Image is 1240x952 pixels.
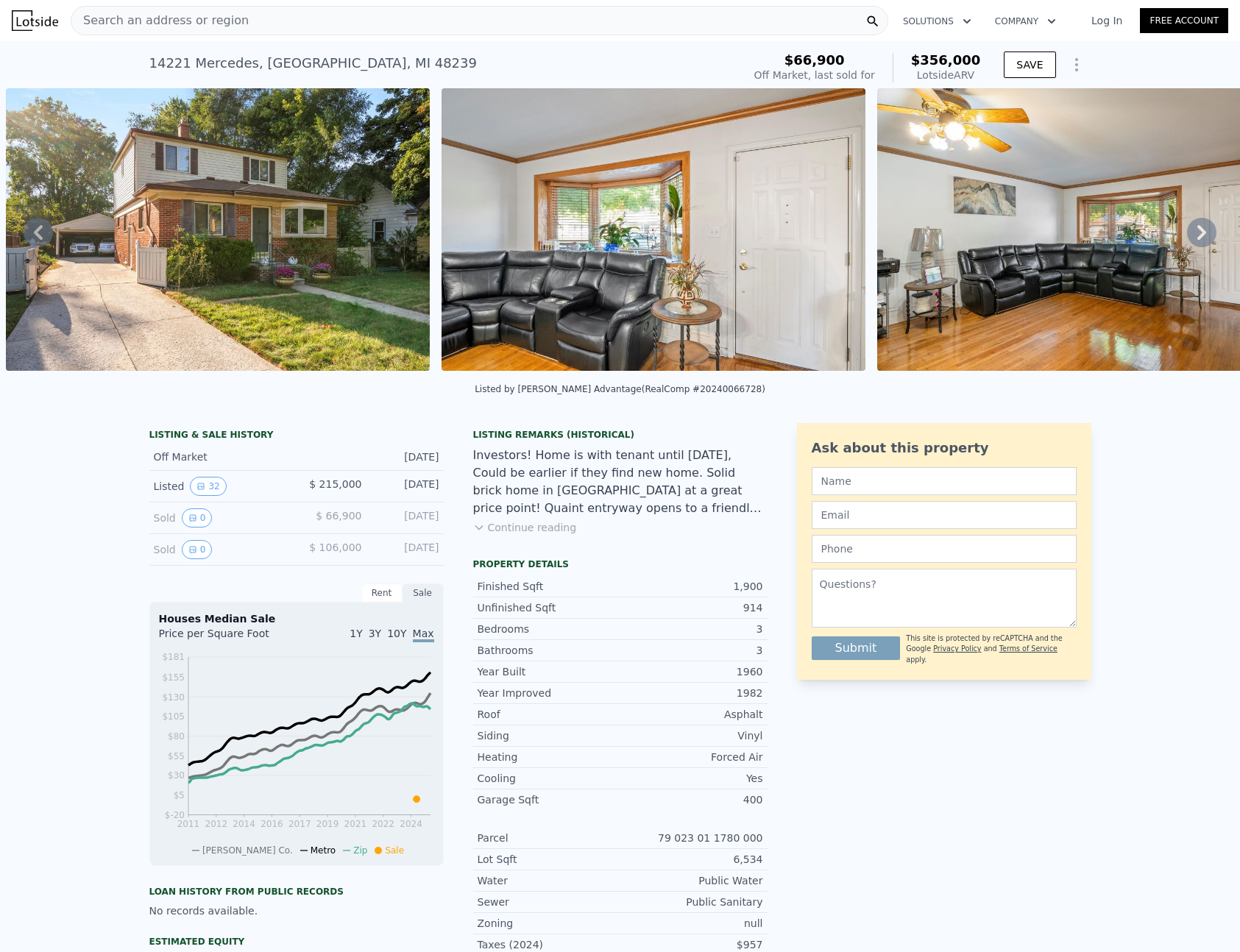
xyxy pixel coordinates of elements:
[478,664,620,679] div: Year Built
[162,672,185,683] tspan: $155
[154,477,285,496] div: Listed
[233,819,255,829] tspan: 2014
[173,790,184,800] tspan: $5
[162,711,185,722] tspan: $105
[311,845,336,856] span: Metro
[620,728,763,743] div: Vinyl
[205,819,227,829] tspan: 2012
[754,68,875,82] div: Off Market, last sold for
[168,751,185,761] tspan: $55
[159,626,297,650] div: Price per Square Foot
[478,916,620,931] div: Zoning
[1004,51,1055,78] button: SAVE
[154,450,285,464] div: Off Market
[478,895,620,909] div: Sewer
[387,628,406,639] span: 10Y
[162,652,185,662] tspan: $181
[372,819,394,829] tspan: 2022
[473,520,577,535] button: Continue reading
[6,88,430,371] img: Sale: 139676208 Parcel: 46481863
[478,579,620,594] div: Finished Sqft
[1062,50,1091,79] button: Show Options
[149,936,444,948] div: Estimated Equity
[933,644,981,653] a: Privacy Policy
[620,937,763,952] div: $957
[911,68,981,82] div: Lotside ARV
[478,686,620,700] div: Year Improved
[413,628,434,642] span: Max
[168,731,185,742] tspan: $80
[309,541,361,553] span: $ 106,000
[177,819,199,829] tspan: 2011
[261,819,283,829] tspan: 2016
[812,438,1077,458] div: Ask about this property
[473,429,768,441] div: Listing Remarks (Historical)
[353,845,367,856] span: Zip
[309,478,361,490] span: $ 215,000
[812,467,1077,495] input: Name
[620,750,763,764] div: Forced Air
[190,477,226,496] button: View historical data
[475,384,765,394] div: Listed by [PERSON_NAME] Advantage (RealComp #20240066728)
[473,558,768,570] div: Property details
[149,903,444,918] div: No records available.
[385,845,404,856] span: Sale
[620,579,763,594] div: 1,900
[983,8,1068,35] button: Company
[374,477,439,496] div: [DATE]
[202,845,293,856] span: [PERSON_NAME] Co.
[478,852,620,867] div: Lot Sqft
[620,686,763,700] div: 1982
[374,450,439,464] div: [DATE]
[620,895,763,909] div: Public Sanitary
[812,636,901,660] button: Submit
[478,728,620,743] div: Siding
[906,633,1076,665] div: This site is protected by reCAPTCHA and the Google and apply.
[620,622,763,636] div: 3
[1074,13,1140,28] a: Log In
[154,540,285,559] div: Sold
[149,53,477,74] div: 14221 Mercedes , [GEOGRAPHIC_DATA] , MI 48239
[154,508,285,527] div: Sold
[478,937,620,952] div: Taxes (2024)
[316,510,361,522] span: $ 66,900
[374,508,439,527] div: [DATE]
[162,692,185,703] tspan: $130
[478,792,620,807] div: Garage Sqft
[159,611,434,626] div: Houses Median Sale
[620,664,763,679] div: 1960
[478,750,620,764] div: Heating
[620,600,763,615] div: 914
[478,600,620,615] div: Unfinished Sqft
[288,819,311,829] tspan: 2017
[891,8,983,35] button: Solutions
[784,52,845,68] span: $66,900
[12,10,58,31] img: Lotside
[403,583,444,603] div: Sale
[168,770,185,781] tspan: $30
[620,852,763,867] div: 6,534
[71,12,249,29] span: Search an address or region
[361,583,403,603] div: Rent
[478,873,620,888] div: Water
[149,886,444,898] div: Loan history from public records
[620,792,763,807] div: 400
[478,707,620,722] div: Roof
[812,501,1077,529] input: Email
[620,771,763,786] div: Yes
[369,628,381,639] span: 3Y
[344,819,366,829] tspan: 2021
[478,622,620,636] div: Bedrooms
[374,540,439,559] div: [DATE]
[442,88,865,371] img: Sale: 139676208 Parcel: 46481863
[620,916,763,931] div: null
[1140,8,1228,33] a: Free Account
[478,771,620,786] div: Cooling
[164,810,184,820] tspan: $-20
[473,447,768,517] div: Investors! Home is with tenant until [DATE], Could be earlier if they find new home. Solid brick ...
[620,831,763,845] div: 79 023 01 1780 000
[999,644,1057,653] a: Terms of Service
[620,707,763,722] div: Asphalt
[911,52,981,68] span: $356,000
[182,508,213,527] button: View historical data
